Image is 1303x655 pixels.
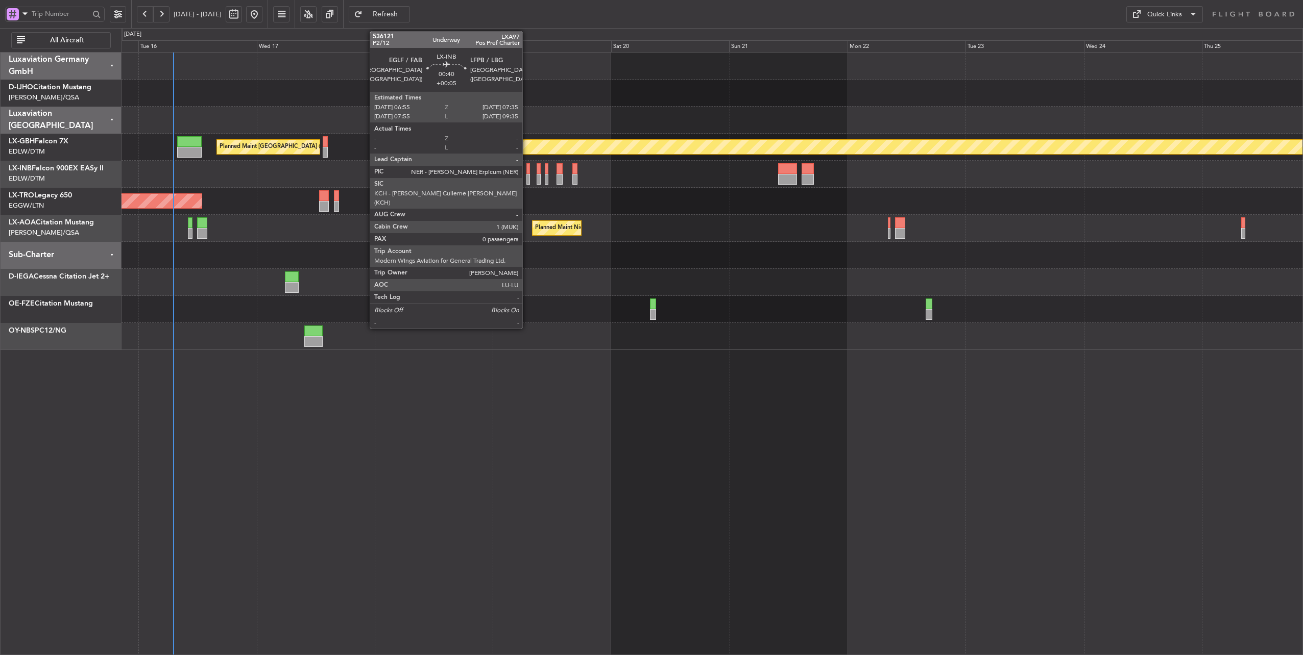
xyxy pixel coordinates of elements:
div: Planned Maint [GEOGRAPHIC_DATA] ([GEOGRAPHIC_DATA]) [220,139,380,155]
a: D-IEGACessna Citation Jet 2+ [9,273,109,280]
input: Trip Number [32,6,89,21]
div: Wed 17 [257,40,375,53]
a: LX-TROLegacy 650 [9,192,72,199]
div: Planned Maint Nurnberg [402,139,466,155]
a: EDLW/DTM [9,174,45,183]
a: LX-INBFalcon 900EX EASy II [9,165,104,172]
span: OY-NBS [9,327,35,334]
span: D-IJHO [9,84,33,91]
a: D-IJHOCitation Mustang [9,84,91,91]
span: LX-INB [9,165,32,172]
div: Quick Links [1147,10,1182,20]
span: All Aircraft [27,37,107,44]
span: LX-GBH [9,138,35,145]
span: LX-TRO [9,192,34,199]
button: Refresh [349,6,410,22]
a: [PERSON_NAME]/QSA [9,93,79,102]
a: OE-FZECitation Mustang [9,300,93,307]
span: Refresh [365,11,406,18]
a: LX-GBHFalcon 7X [9,138,68,145]
button: All Aircraft [11,32,111,48]
a: EGGW/LTN [9,201,44,210]
a: EDLW/DTM [9,147,45,156]
div: [DATE] [124,30,141,39]
div: Mon 22 [848,40,966,53]
a: OY-NBSPC12/NG [9,327,66,334]
div: Tue 16 [138,40,256,53]
a: [PERSON_NAME]/QSA [9,228,79,237]
span: D-IEGA [9,273,34,280]
div: Fri 19 [493,40,611,53]
span: LX-AOA [9,219,36,226]
button: Quick Links [1126,6,1203,22]
div: Sun 21 [729,40,847,53]
div: Tue 23 [966,40,1083,53]
span: OE-FZE [9,300,35,307]
span: [DATE] - [DATE] [174,10,222,19]
div: Wed 24 [1084,40,1202,53]
div: Planned Maint Nice ([GEOGRAPHIC_DATA]) [535,220,649,236]
a: LX-AOACitation Mustang [9,219,94,226]
div: Thu 18 [375,40,493,53]
div: Sat 20 [611,40,729,53]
